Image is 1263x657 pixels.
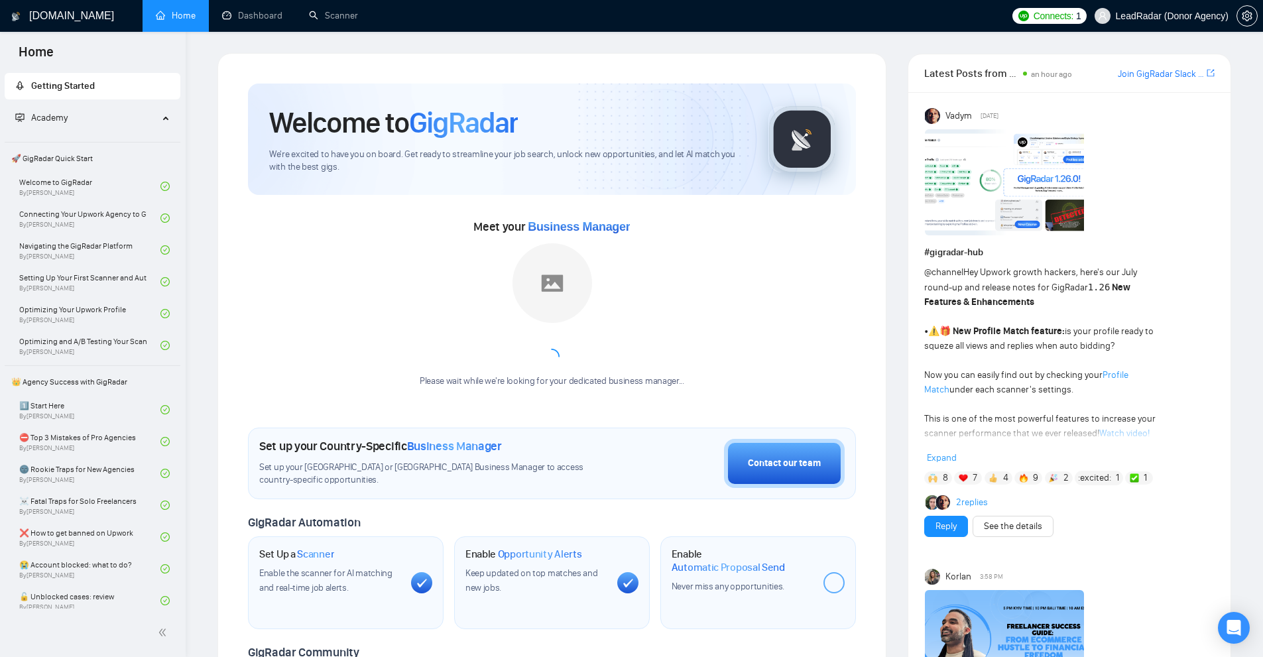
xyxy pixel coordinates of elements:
[1018,11,1029,21] img: upwork-logo.png
[156,10,196,21] a: homeHome
[160,564,170,573] span: check-circle
[989,473,998,483] img: 👍
[19,267,160,296] a: Setting Up Your First Scanner and Auto-BidderBy[PERSON_NAME]
[19,491,160,520] a: ☠️ Fatal Traps for Solo FreelancersBy[PERSON_NAME]
[1144,471,1147,485] span: 1
[407,439,502,453] span: Business Manager
[1218,612,1250,644] div: Open Intercom Messenger
[1063,471,1069,485] span: 2
[31,80,95,91] span: Getting Started
[19,204,160,233] a: Connecting Your Upwork Agency to GigRadarBy[PERSON_NAME]
[160,596,170,605] span: check-circle
[160,277,170,286] span: check-circle
[8,42,64,70] span: Home
[1033,471,1038,485] span: 9
[1207,68,1215,78] span: export
[297,548,334,561] span: Scanner
[928,473,937,483] img: 🙌
[160,245,170,255] span: check-circle
[528,220,630,233] span: Business Manager
[19,331,160,360] a: Optimizing and A/B Testing Your Scanner for Better ResultsBy[PERSON_NAME]
[959,473,968,483] img: ❤️
[1099,428,1150,439] a: Watch video!
[160,532,170,542] span: check-circle
[925,569,941,585] img: Korlan
[980,571,1003,583] span: 3:58 PM
[409,105,518,141] span: GigRadar
[160,182,170,191] span: check-circle
[956,496,988,509] a: 2replies
[924,267,963,278] span: @channel
[465,548,582,561] h1: Enable
[19,522,160,552] a: ❌ How to get banned on UpworkBy[PERSON_NAME]
[259,548,334,561] h1: Set Up a
[953,326,1065,337] strong: New Profile Match feature:
[943,471,948,485] span: 8
[945,109,972,123] span: Vadym
[672,561,785,574] span: Automatic Proposal Send
[945,569,971,584] span: Korlan
[15,81,25,90] span: rocket
[1076,9,1081,23] span: 1
[473,219,630,234] span: Meet your
[981,110,998,122] span: [DATE]
[160,469,170,478] span: check-circle
[1236,5,1258,27] button: setting
[1019,473,1028,483] img: 🔥
[19,459,160,488] a: 🌚 Rookie Traps for New AgenciesBy[PERSON_NAME]
[412,375,692,388] div: Please wait while we're looking for your dedicated business manager...
[1130,473,1139,483] img: ✅
[15,113,25,122] span: fund-projection-screen
[19,554,160,583] a: 😭 Account blocked: what to do?By[PERSON_NAME]
[542,347,562,367] span: loading
[672,548,813,573] h1: Enable
[6,369,179,395] span: 👑 Agency Success with GigRadar
[19,586,160,615] a: 🔓 Unblocked cases: reviewBy[PERSON_NAME]
[1236,11,1258,21] a: setting
[1078,471,1111,485] span: :excited:
[19,299,160,328] a: Optimizing Your Upwork ProfileBy[PERSON_NAME]
[160,213,170,223] span: check-circle
[259,461,611,487] span: Set up your [GEOGRAPHIC_DATA] or [GEOGRAPHIC_DATA] Business Manager to access country-specific op...
[724,439,845,488] button: Contact our team
[984,519,1042,534] a: See the details
[269,105,518,141] h1: Welcome to
[160,405,170,414] span: check-circle
[158,626,171,639] span: double-left
[259,567,392,593] span: Enable the scanner for AI matching and real-time job alerts.
[924,245,1215,260] h1: # gigradar-hub
[1116,471,1119,485] span: 1
[309,10,358,21] a: searchScanner
[160,309,170,318] span: check-circle
[1003,471,1008,485] span: 4
[6,145,179,172] span: 🚀 GigRadar Quick Start
[924,65,1019,82] span: Latest Posts from the GigRadar Community
[5,73,180,99] li: Getting Started
[31,112,68,123] span: Academy
[924,516,968,537] button: Reply
[1034,9,1073,23] span: Connects:
[1098,11,1107,21] span: user
[1118,67,1204,82] a: Join GigRadar Slack Community
[1207,67,1215,80] a: export
[19,427,160,456] a: ⛔ Top 3 Mistakes of Pro AgenciesBy[PERSON_NAME]
[973,471,977,485] span: 7
[465,567,598,593] span: Keep updated on top matches and new jobs.
[498,548,582,561] span: Opportunity Alerts
[160,437,170,446] span: check-circle
[925,129,1084,235] img: F09AC4U7ATU-image.png
[160,501,170,510] span: check-circle
[1031,70,1072,79] span: an hour ago
[259,439,502,453] h1: Set up your Country-Specific
[222,10,282,21] a: dashboardDashboard
[1237,11,1257,21] span: setting
[769,106,835,172] img: gigradar-logo.png
[1088,282,1111,292] code: 1.26
[925,108,941,124] img: Vadym
[926,495,940,510] img: Alex B
[11,6,21,27] img: logo
[512,243,592,323] img: placeholder.png
[269,149,747,174] span: We're excited to have you on board. Get ready to streamline your job search, unlock new opportuni...
[19,172,160,201] a: Welcome to GigRadarBy[PERSON_NAME]
[939,326,951,337] span: 🎁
